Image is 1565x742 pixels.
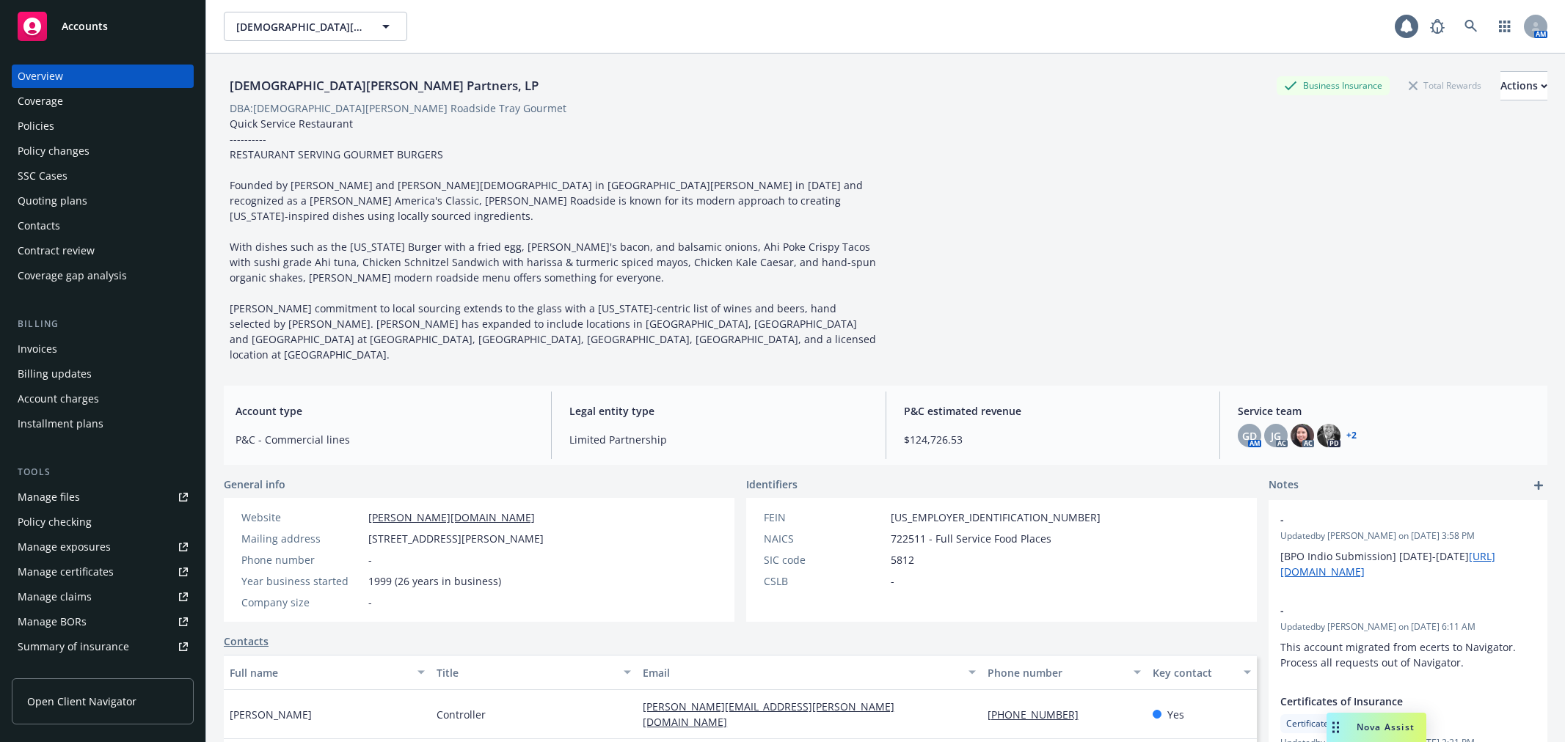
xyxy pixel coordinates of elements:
[12,264,194,287] a: Coverage gap analysis
[891,531,1051,546] span: 722511 - Full Service Food Places
[764,510,885,525] div: FEIN
[1280,694,1497,709] span: Certificates of Insurance
[236,403,533,419] span: Account type
[236,19,363,34] span: [DEMOGRAPHIC_DATA][PERSON_NAME] Partners, LP
[368,552,372,567] span: -
[18,164,68,188] div: SSC Cases
[1147,655,1257,690] button: Key contact
[1153,665,1235,680] div: Key contact
[1280,620,1536,633] span: Updated by [PERSON_NAME] on [DATE] 6:11 AM
[12,89,194,113] a: Coverage
[12,635,194,658] a: Summary of insurance
[1327,713,1426,742] button: Nova Assist
[12,660,194,683] a: Policy AI ingestions
[1327,713,1345,742] div: Drag to move
[988,708,1090,721] a: [PHONE_NUMBER]
[1291,424,1314,447] img: photo
[1269,500,1547,591] div: -Updatedby [PERSON_NAME] on [DATE] 3:58 PM[BPO Indio Submission] [DATE]-[DATE][URL][DOMAIN_NAME]
[904,403,1202,419] span: P&C estimated revenue
[18,189,87,213] div: Quoting plans
[18,139,90,163] div: Policy changes
[18,635,129,658] div: Summary of insurance
[230,117,879,361] span: Quick Service Restaurant ---------- RESTAURANT SERVING GOURMET BURGERS Founded by [PERSON_NAME] a...
[230,100,566,116] div: DBA: [DEMOGRAPHIC_DATA][PERSON_NAME] Roadside Tray Gourmet
[18,89,63,113] div: Coverage
[18,214,60,238] div: Contacts
[1280,548,1536,579] p: [BPO Indio Submission] [DATE]-[DATE]
[569,403,867,419] span: Legal entity type
[1490,12,1520,41] a: Switch app
[12,535,194,559] a: Manage exposures
[224,12,407,41] button: [DEMOGRAPHIC_DATA][PERSON_NAME] Partners, LP
[18,337,57,361] div: Invoices
[18,239,95,262] div: Contract review
[12,139,194,163] a: Policy changes
[12,214,194,238] a: Contacts
[904,432,1202,447] span: $124,726.53
[12,412,194,436] a: Installment plans
[1242,428,1257,444] span: GD
[1423,12,1452,41] a: Report a Bug
[12,485,194,509] a: Manage files
[12,610,194,633] a: Manage BORs
[368,573,501,589] span: 1999 (26 years in business)
[437,665,616,680] div: Title
[764,552,885,567] div: SIC code
[1167,707,1184,722] span: Yes
[1238,403,1536,419] span: Service team
[643,699,894,729] a: [PERSON_NAME][EMAIL_ADDRESS][PERSON_NAME][DOMAIN_NAME]
[1357,721,1415,733] span: Nova Assist
[569,432,867,447] span: Limited Partnership
[241,595,362,610] div: Company size
[18,264,127,287] div: Coverage gap analysis
[764,531,885,546] div: NAICS
[236,432,533,447] span: P&C - Commercial lines
[437,707,486,722] span: Controller
[12,65,194,88] a: Overview
[18,485,80,509] div: Manage files
[1500,71,1547,100] button: Actions
[12,560,194,584] a: Manage certificates
[241,573,362,589] div: Year business started
[12,585,194,609] a: Manage claims
[982,655,1147,690] button: Phone number
[368,510,535,524] a: [PERSON_NAME][DOMAIN_NAME]
[1280,512,1497,527] span: -
[12,189,194,213] a: Quoting plans
[18,387,99,411] div: Account charges
[891,510,1101,525] span: [US_EMPLOYER_IDENTIFICATION_NUMBER]
[224,477,285,492] span: General info
[224,633,269,649] a: Contacts
[1346,431,1357,440] a: +2
[241,531,362,546] div: Mailing address
[18,660,112,683] div: Policy AI ingestions
[224,76,544,95] div: [DEMOGRAPHIC_DATA][PERSON_NAME] Partners, LP
[1317,424,1340,447] img: photo
[368,595,372,610] span: -
[18,114,54,138] div: Policies
[891,552,914,567] span: 5812
[224,655,431,690] button: Full name
[18,585,92,609] div: Manage claims
[1456,12,1486,41] a: Search
[1280,603,1497,618] span: -
[643,665,959,680] div: Email
[18,65,63,88] div: Overview
[12,239,194,262] a: Contract review
[1271,428,1281,444] span: JG
[1500,72,1547,100] div: Actions
[241,552,362,567] div: Phone number
[1269,591,1547,682] div: -Updatedby [PERSON_NAME] on [DATE] 6:11 AMThis account migrated from ecerts to Navigator. Process...
[1530,477,1547,494] a: add
[12,337,194,361] a: Invoices
[230,665,409,680] div: Full name
[764,573,885,589] div: CSLB
[1401,76,1489,95] div: Total Rewards
[18,412,103,436] div: Installment plans
[12,164,194,188] a: SSC Cases
[431,655,638,690] button: Title
[18,535,111,559] div: Manage exposures
[18,610,87,633] div: Manage BORs
[18,362,92,386] div: Billing updates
